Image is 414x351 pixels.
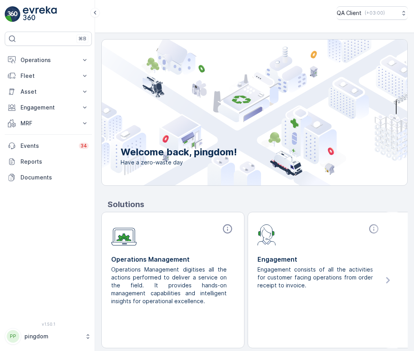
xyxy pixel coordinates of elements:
p: Welcome back, pingdom! [121,146,237,159]
a: Events34 [5,138,92,154]
p: Documents [21,174,89,181]
p: ⌘B [78,36,86,42]
button: QA Client(+03:00) [337,6,408,20]
a: Documents [5,170,92,185]
button: Operations [5,52,92,68]
p: 34 [80,143,87,149]
span: Have a zero-waste day [121,159,237,166]
button: MRF [5,115,92,131]
p: Engagement [257,255,381,264]
div: PP [7,330,19,343]
p: pingdom [24,332,81,340]
p: QA Client [337,9,362,17]
p: Operations [21,56,76,64]
p: Operations Management digitises all the actions performed to deliver a service on the field. It p... [111,266,228,305]
p: Operations Management [111,255,235,264]
p: Events [21,142,74,150]
p: Solutions [108,198,408,210]
p: Engagement consists of all the activities for customer facing operations from order receipt to in... [257,266,375,289]
p: MRF [21,119,76,127]
img: city illustration [66,40,407,185]
p: Asset [21,88,76,96]
p: Reports [21,158,89,166]
a: Reports [5,154,92,170]
p: ( +03:00 ) [365,10,385,16]
img: logo_light-DOdMpM7g.png [23,6,57,22]
button: Asset [5,84,92,100]
span: v 1.50.1 [5,322,92,326]
button: PPpingdom [5,328,92,345]
button: Engagement [5,100,92,115]
p: Fleet [21,72,76,80]
img: module-icon [111,223,137,246]
img: module-icon [257,223,276,245]
img: logo [5,6,21,22]
p: Engagement [21,104,76,111]
button: Fleet [5,68,92,84]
